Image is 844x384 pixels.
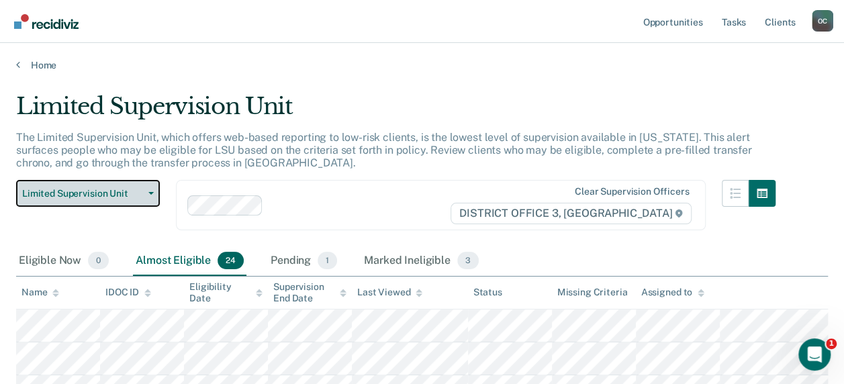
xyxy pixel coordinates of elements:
[812,10,833,32] button: Profile dropdown button
[16,93,776,131] div: Limited Supervision Unit
[457,252,479,269] span: 3
[641,287,704,298] div: Assigned to
[133,246,246,276] div: Almost Eligible24
[357,287,422,298] div: Last Viewed
[16,246,111,276] div: Eligible Now0
[16,180,160,207] button: Limited Supervision Unit
[361,246,481,276] div: Marked Ineligible3
[451,203,692,224] span: DISTRICT OFFICE 3, [GEOGRAPHIC_DATA]
[105,287,151,298] div: IDOC ID
[798,338,831,371] iframe: Intercom live chat
[812,10,833,32] div: O C
[16,59,828,71] a: Home
[575,186,689,197] div: Clear supervision officers
[318,252,337,269] span: 1
[14,14,79,29] img: Recidiviz
[22,188,143,199] span: Limited Supervision Unit
[21,287,59,298] div: Name
[557,287,628,298] div: Missing Criteria
[473,287,502,298] div: Status
[88,252,109,269] span: 0
[218,252,244,269] span: 24
[826,338,837,349] span: 1
[16,131,752,169] p: The Limited Supervision Unit, which offers web-based reporting to low-risk clients, is the lowest...
[189,281,263,304] div: Eligibility Date
[268,246,340,276] div: Pending1
[273,281,346,304] div: Supervision End Date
